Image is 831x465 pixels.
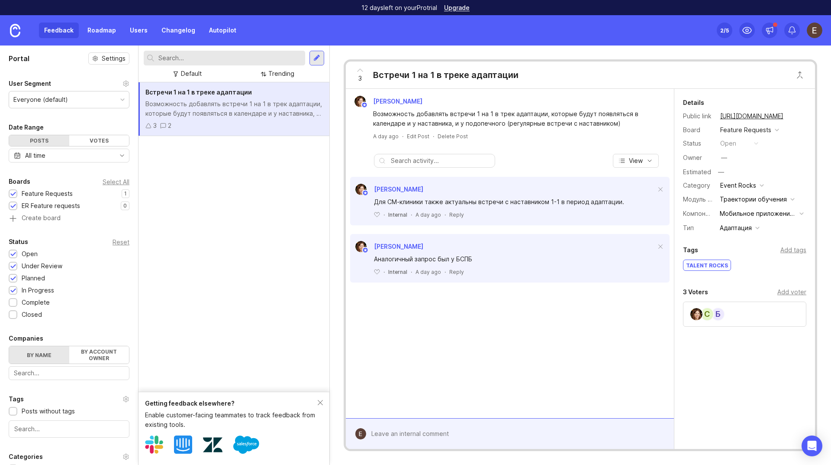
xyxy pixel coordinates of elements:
div: Default [181,69,202,78]
div: Complete [22,298,50,307]
div: Edit Post [407,133,429,140]
div: Delete Post [438,133,468,140]
a: Elena Kushpel[PERSON_NAME] [349,96,429,107]
div: Мобильное приложение, Веб-приложение [720,209,796,218]
img: Zendesk logo [203,435,222,455]
div: Talent Rocks [683,260,731,270]
div: Feature Requests [22,189,73,198]
div: Companies [9,333,43,344]
div: Open [22,249,38,259]
div: Встречи 1 на 1 в треке адаптации [373,69,519,81]
div: ER Feature requests [22,201,80,211]
div: · [411,268,412,276]
a: Upgrade [444,5,470,11]
div: open [720,139,736,148]
div: Tags [683,245,698,255]
div: Возможность добавлять встречи 1 на 1 в трек адаптации, которые будут появляться в календаре и у н... [145,99,322,118]
div: Categories [9,452,43,462]
label: By account owner [69,346,129,364]
div: Board [683,125,713,135]
img: Elena Kushpel [354,96,366,107]
img: Intercom logo [174,436,192,454]
div: Votes [69,135,129,146]
img: Elena Kushpel [355,184,367,195]
button: Settings [88,52,129,65]
div: 2 /5 [720,24,729,36]
div: Reset [113,240,129,244]
img: Elena Kushpel [355,241,367,252]
img: Елена Кушпель [355,428,366,439]
div: Feature Requests [720,125,771,135]
div: 3 Voters [683,287,708,297]
div: С [700,307,714,321]
div: Internal [388,211,407,218]
span: Встречи 1 на 1 в треке адаптации [145,88,252,96]
div: Internal [388,268,407,276]
div: Posts [9,135,69,146]
a: A day ago [373,133,399,140]
div: Аналогичный запрос был у БСПБ [374,254,656,264]
div: Under Review [22,261,62,271]
a: Встречи 1 на 1 в треке адаптацииВозможность добавлять встречи 1 на 1 в трек адаптации, которые бу... [138,82,329,136]
div: Open Intercom Messenger [802,436,822,456]
div: Everyone (default) [13,95,68,104]
div: Public link [683,111,713,121]
img: Елена Кушпель [807,23,822,38]
img: Salesforce logo [233,432,259,458]
div: Add voter [777,287,806,297]
a: Create board [9,215,129,223]
a: Changelog [156,23,200,38]
div: · [411,211,412,218]
a: Users [125,23,153,38]
div: Getting feedback elsewhere? [145,399,318,408]
div: Reply [449,268,464,276]
span: View [629,156,643,165]
div: Owner [683,153,713,163]
a: [URL][DOMAIN_NAME] [718,111,786,122]
span: A day ago [415,268,441,276]
img: member badge [362,247,368,254]
div: Траектории обучения [720,195,787,204]
label: By name [9,346,69,364]
label: Тип [683,224,694,231]
span: [PERSON_NAME] [373,98,422,105]
div: · [444,268,446,276]
input: Search activity... [391,156,490,166]
div: Event Rocks [720,181,756,190]
div: · [383,268,385,276]
input: Search... [158,53,302,63]
div: Enable customer-facing teammates to track feedback from existing tools. [145,410,318,429]
span: Settings [102,54,126,63]
a: Autopilot [204,23,242,38]
button: 2/5 [717,23,732,38]
p: 1 [124,190,127,197]
a: Roadmap [82,23,121,38]
h1: Portal [9,53,29,64]
div: All time [25,151,45,160]
input: Search... [14,368,124,378]
span: 3 [358,74,362,83]
div: Trending [268,69,294,78]
div: Details [683,98,704,108]
div: Status [683,139,713,148]
label: Модуль системы [683,195,734,203]
button: Close button [791,66,808,84]
div: 3 [153,121,157,130]
p: 12 days left on your Pro trial [361,3,437,12]
div: Add tags [780,245,806,255]
div: 2 [168,121,171,130]
div: Boards [9,176,30,187]
div: — [715,166,727,178]
span: [PERSON_NAME] [374,185,423,193]
div: — [721,153,727,163]
div: Date Range [9,122,44,133]
div: Category [683,181,713,190]
div: Tags [9,394,24,404]
div: Reply [449,211,464,218]
div: Planned [22,273,45,283]
div: · [402,133,403,140]
input: Search... [14,424,124,434]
